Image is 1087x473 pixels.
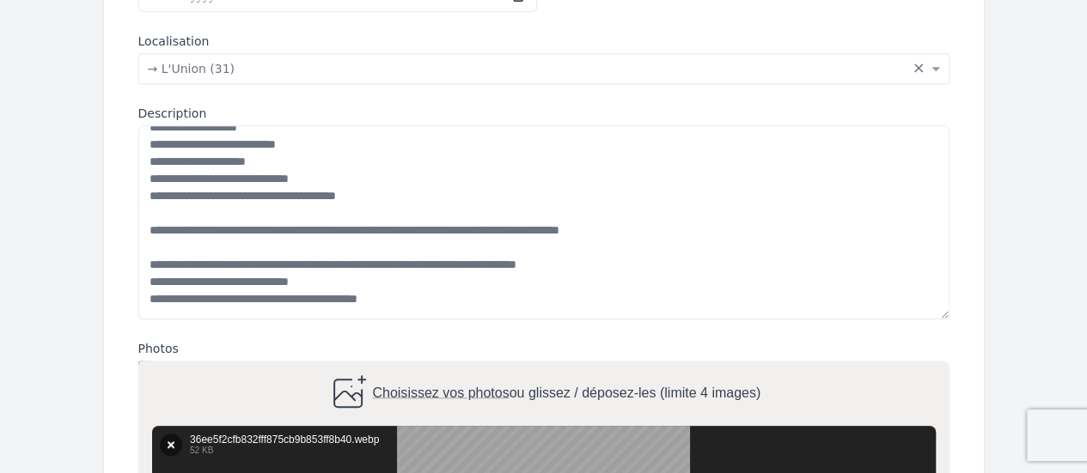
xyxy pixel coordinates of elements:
[138,33,950,50] label: Localisation
[372,385,509,399] span: Choisissez vos photos
[138,105,950,122] label: Description
[913,60,927,77] span: Clear all
[138,340,950,357] label: Photos
[327,373,760,414] div: ou glissez / déposez-les (limite 4 images)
